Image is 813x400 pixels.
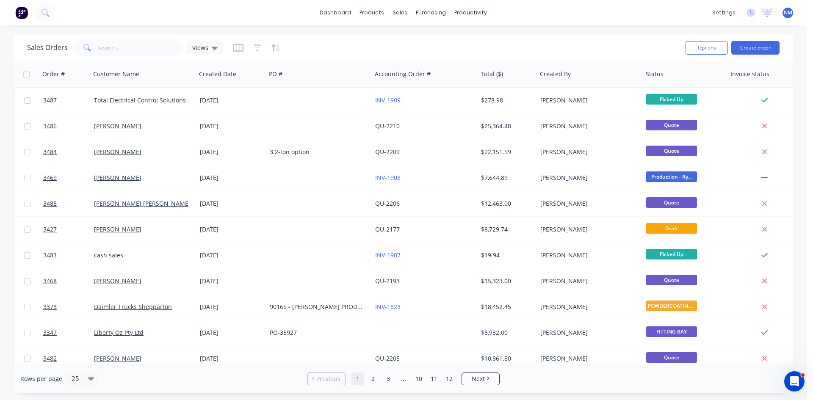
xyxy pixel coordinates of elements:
[94,303,172,311] a: Daimler Trucks Shepparton
[94,96,186,104] a: Total Electrical Control Solutions
[540,251,634,259] div: [PERSON_NAME]
[540,148,634,156] div: [PERSON_NAME]
[42,70,65,78] div: Order #
[540,96,634,105] div: [PERSON_NAME]
[540,199,634,208] div: [PERSON_NAME]
[382,372,395,385] a: Page 3
[375,148,400,156] a: QU-2209
[200,328,263,337] div: [DATE]
[270,303,364,311] div: 90165 - [PERSON_NAME] PRODUCTS
[200,96,263,105] div: [DATE]
[375,199,400,207] a: QU-2206
[308,375,345,383] a: Previous page
[94,277,141,285] a: [PERSON_NAME]
[200,174,263,182] div: [DATE]
[646,94,697,105] span: Picked Up
[43,251,57,259] span: 3483
[270,328,364,337] div: PO-35927
[43,354,57,363] span: 3482
[481,122,531,130] div: $25,364.48
[540,225,634,234] div: [PERSON_NAME]
[412,6,450,19] div: purchasing
[304,372,503,385] ul: Pagination
[269,70,282,78] div: PO #
[375,277,400,285] a: QU-2193
[481,148,531,156] div: $22,151.59
[43,268,94,294] a: 3468
[375,96,401,104] a: INV-1909
[200,199,263,208] div: [DATE]
[646,326,697,337] span: FITTING BAY
[43,217,94,242] a: 3427
[784,9,792,17] span: NM
[43,328,57,337] span: 3347
[481,70,503,78] div: Total ($)
[43,165,94,190] a: 3469
[43,346,94,371] a: 3482
[481,225,531,234] div: $8,729.74
[94,122,141,130] a: [PERSON_NAME]
[481,199,531,208] div: $12,463.00
[93,70,139,78] div: Customer Name
[412,372,425,385] a: Page 10
[481,96,531,105] div: $278.98
[43,225,57,234] span: 3427
[43,303,57,311] span: 3373
[316,375,340,383] span: Previous
[784,371,805,392] iframe: Intercom live chat
[192,43,208,52] span: Views
[462,375,499,383] a: Next page
[481,303,531,311] div: $18,452.45
[200,225,263,234] div: [DATE]
[43,88,94,113] a: 3487
[43,174,57,182] span: 3469
[646,249,697,259] span: Picked Up
[375,251,401,259] a: INV-1907
[94,251,123,259] a: cash sales
[199,70,236,78] div: Created Date
[472,375,485,383] span: Next
[540,328,634,337] div: [PERSON_NAME]
[481,174,531,182] div: $7,644.89
[646,197,697,208] span: Quote
[375,174,401,182] a: INV-1908
[540,303,634,311] div: [PERSON_NAME]
[43,191,94,216] a: 3485
[15,6,28,19] img: Factory
[375,122,400,130] a: QU-2210
[397,372,410,385] a: Jump forward
[388,6,412,19] div: sales
[94,328,144,337] a: Liberty Oz Pty Ltd
[481,277,531,285] div: $15,323.00
[94,199,191,207] a: [PERSON_NAME] [PERSON_NAME]
[731,41,780,55] button: Create order
[708,6,740,19] div: settings
[540,174,634,182] div: [PERSON_NAME]
[94,148,141,156] a: [PERSON_NAME]
[646,223,697,234] span: Draft
[428,372,440,385] a: Page 11
[43,122,57,130] span: 3486
[43,199,57,208] span: 3485
[43,96,57,105] span: 3487
[375,354,400,362] a: QU-2205
[540,277,634,285] div: [PERSON_NAME]
[481,251,531,259] div: $19.94
[98,39,181,56] input: Search...
[481,328,531,337] div: $8,932.00
[200,277,263,285] div: [DATE]
[27,44,68,52] h1: Sales Orders
[43,277,57,285] span: 3468
[646,352,697,363] span: Quote
[540,122,634,130] div: [PERSON_NAME]
[94,354,141,362] a: [PERSON_NAME]
[43,294,94,320] a: 3373
[355,6,388,19] div: products
[646,301,697,311] span: POWDERCOATING/P...
[481,354,531,363] div: $10,861.80
[200,303,263,311] div: [DATE]
[443,372,456,385] a: Page 12
[20,375,62,383] span: Rows per page
[367,372,379,385] a: Page 2
[43,320,94,345] a: 3347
